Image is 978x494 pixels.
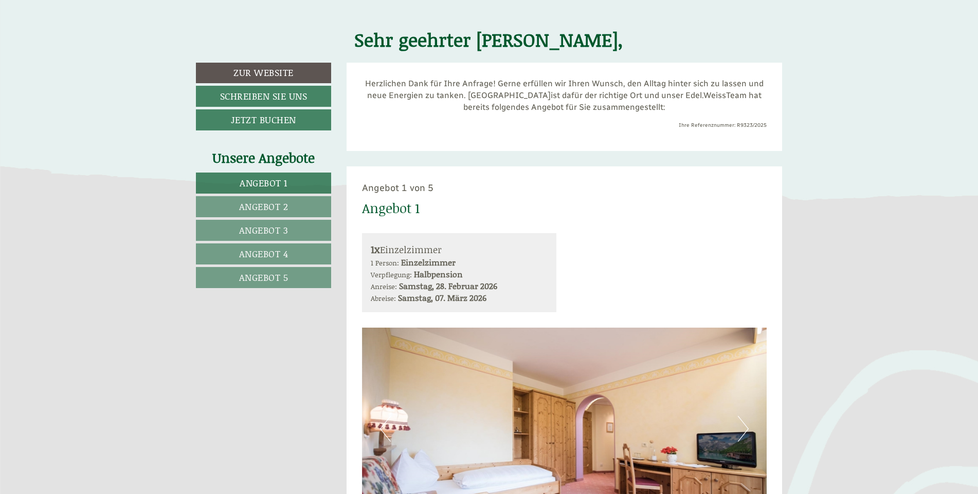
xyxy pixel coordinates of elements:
[239,200,288,213] span: Angebot 2
[380,416,391,442] button: Previous
[196,109,331,130] a: Jetzt buchen
[196,86,331,107] a: Schreiben Sie uns
[371,269,412,280] small: Verpflegung:
[354,30,623,50] h1: Sehr geehrter [PERSON_NAME],
[371,293,396,303] small: Abreise:
[240,176,287,189] span: Angebot 1
[371,242,548,257] div: Einzelzimmer
[362,182,433,194] span: Angebot 1 von 5
[398,292,486,303] b: Samstag, 07. März 2026
[196,148,331,167] div: Unsere Angebote
[399,280,497,292] b: Samstag, 28. Februar 2026
[371,242,380,256] b: 1x
[371,257,399,268] small: 1 Person:
[679,122,767,128] span: Ihre Referenznummer: R9323/2025
[239,223,288,237] span: Angebot 3
[239,271,288,284] span: Angebot 5
[414,268,463,280] b: Halbpension
[362,199,420,218] div: Angebot 1
[738,416,749,442] button: Next
[401,256,456,268] b: Einzelzimmer
[371,281,397,292] small: Anreise:
[365,79,764,100] span: Herzlichen Dank für Ihre Anfrage! Gerne erfüllen wir Ihren Wunsch, den Alltag hinter sich zu lass...
[551,90,726,100] span: ist dafür der richtige Ort und unser Edel.Weiss
[239,247,288,260] span: Angebot 4
[463,90,762,112] span: Team hat bereits folgendes Angebot für Sie zusammengestellt:
[196,63,331,83] a: Zur Website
